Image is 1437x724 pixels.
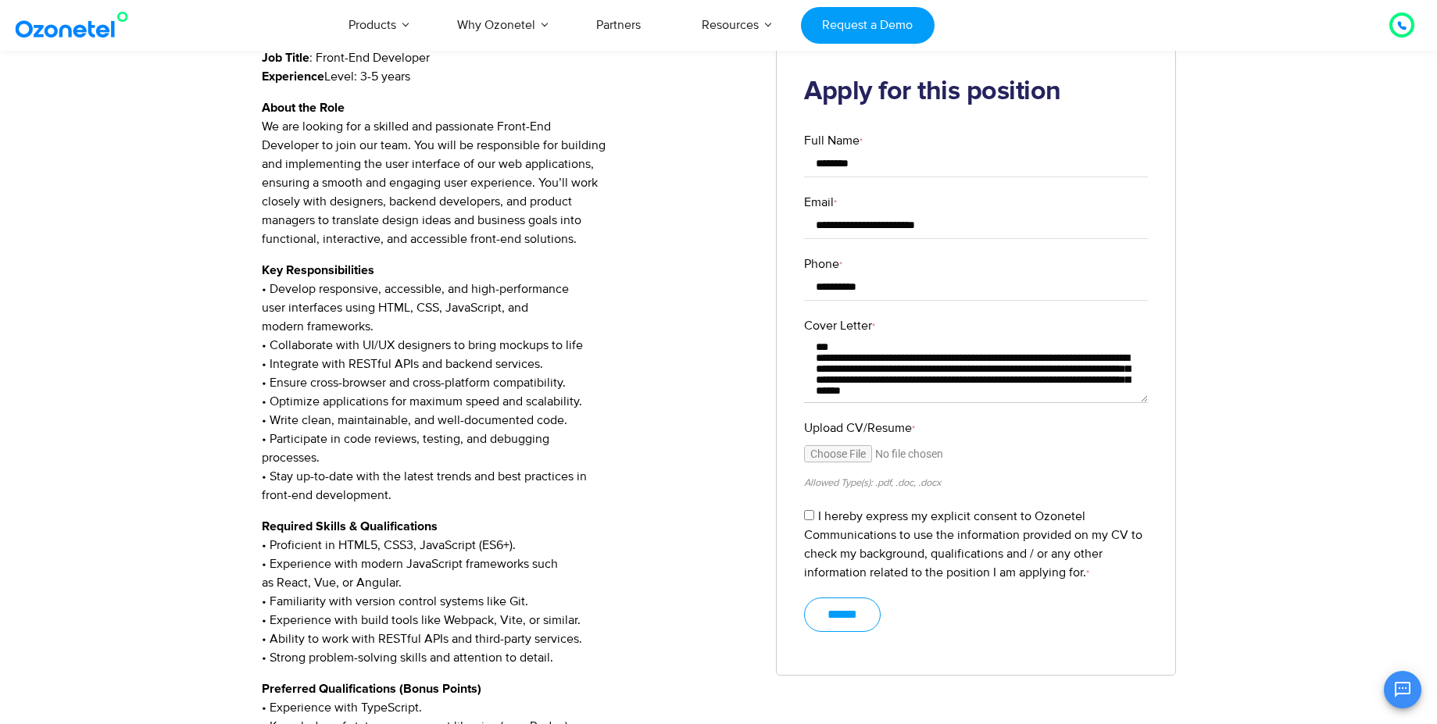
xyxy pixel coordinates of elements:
label: Phone [804,255,1148,273]
label: Upload CV/Resume [804,419,1148,437]
p: • Proficient in HTML5, CSS3, JavaScript (ES6+). • Experience with modern JavaScript frameworks su... [262,517,753,667]
strong: About the Role [262,102,345,114]
strong: Experience [262,70,324,83]
strong: Job Title [262,52,309,64]
button: Open chat [1384,671,1421,708]
h2: Apply for this position [804,77,1148,108]
p: : Front-End Developer Level: 3-5 years [262,48,753,86]
small: Allowed Type(s): .pdf, .doc, .docx [804,476,941,489]
label: I hereby express my explicit consent to Ozonetel Communications to use the information provided o... [804,508,1142,580]
label: Email [804,193,1148,212]
strong: Key Responsibilities [262,264,374,276]
p: • Develop responsive, accessible, and high-performance user interfaces using HTML, CSS, JavaScrip... [262,261,753,505]
strong: Required Skills & Qualifications [262,520,438,533]
label: Cover Letter [804,316,1148,335]
p: We are looking for a skilled and passionate Front-End Developer to join our team. You will be res... [262,98,753,248]
label: Full Name [804,131,1148,150]
a: Request a Demo [801,7,935,44]
strong: Preferred Qualifications (Bonus Points) [262,683,481,695]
